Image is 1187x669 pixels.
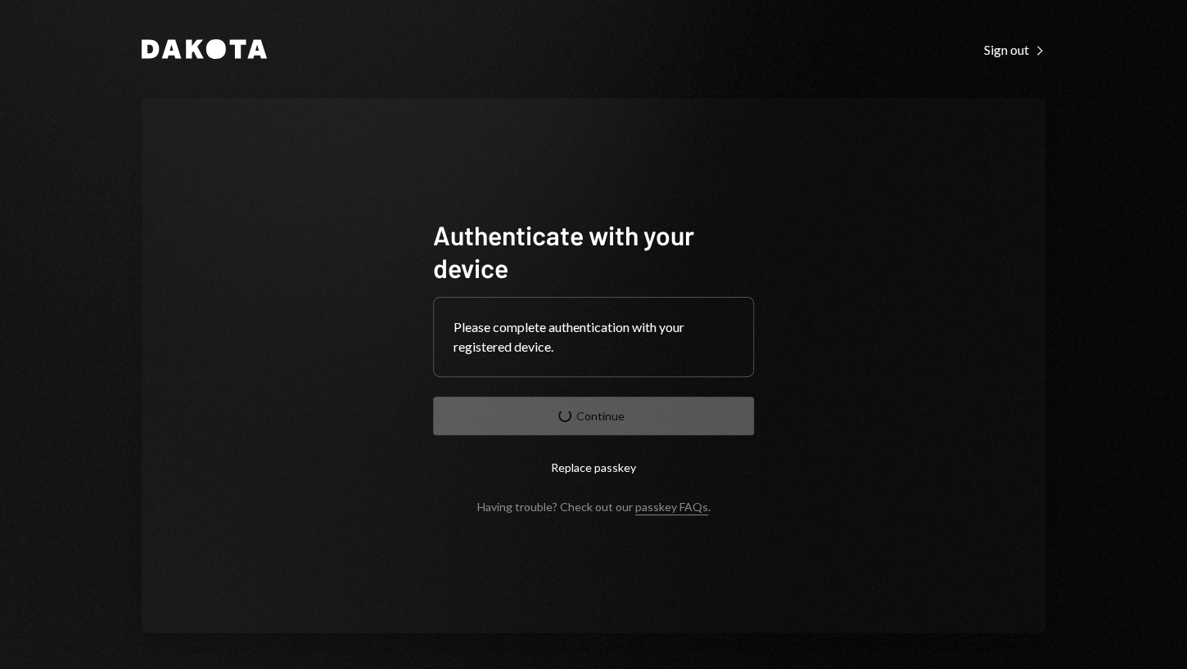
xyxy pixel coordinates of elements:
[477,500,711,514] div: Having trouble? Check out our .
[984,40,1045,58] a: Sign out
[433,448,754,487] button: Replace passkey
[454,317,733,357] div: Please complete authentication with your registered device.
[984,42,1045,58] div: Sign out
[433,218,754,284] h1: Authenticate with your device
[635,500,708,515] a: passkey FAQs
